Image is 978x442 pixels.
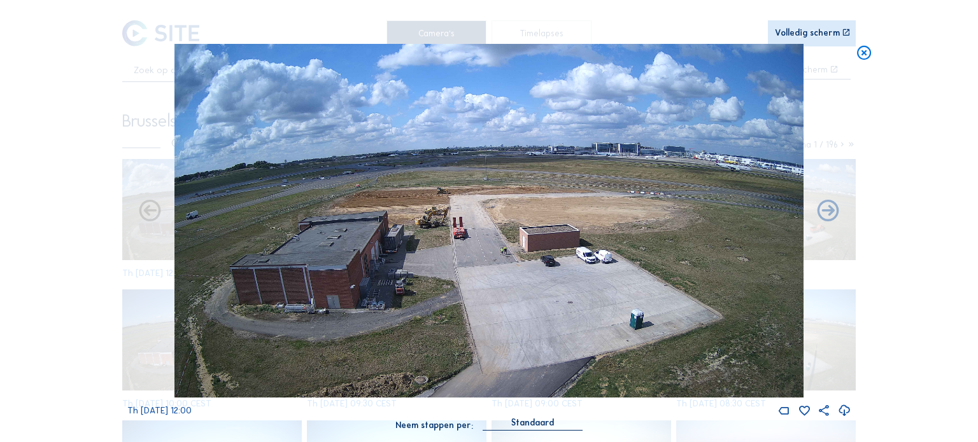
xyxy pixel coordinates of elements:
[483,417,583,430] div: Standaard
[127,405,192,416] span: Th [DATE] 12:00
[815,198,841,225] i: Back
[775,29,840,38] div: Volledig scherm
[511,417,554,429] div: Standaard
[395,421,473,430] div: Neem stappen per:
[137,198,163,225] i: Forward
[174,44,804,397] img: Image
